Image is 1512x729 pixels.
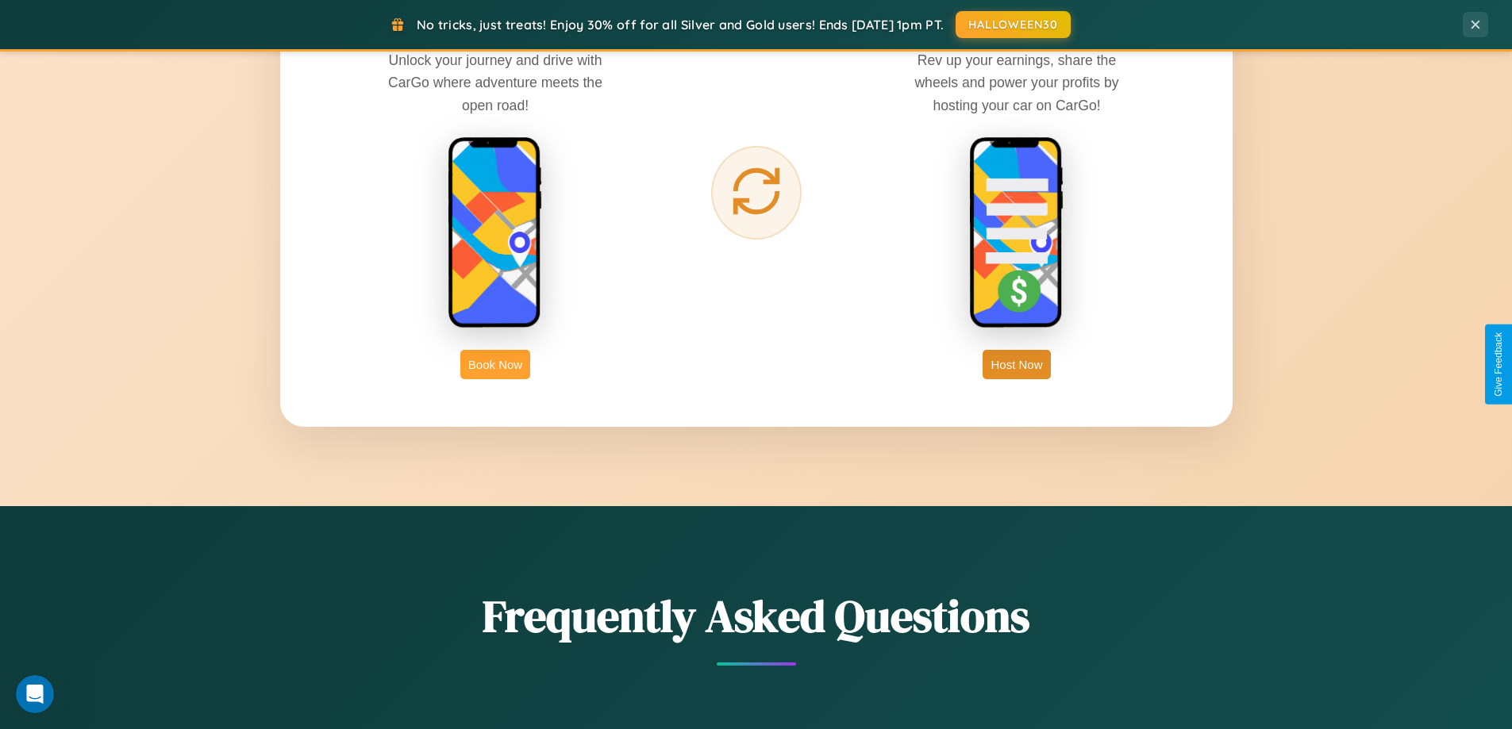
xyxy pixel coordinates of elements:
div: Give Feedback [1493,332,1504,397]
button: HALLOWEEN30 [956,11,1071,38]
h2: Frequently Asked Questions [280,585,1233,647]
img: host phone [969,136,1064,330]
button: Book Now [460,350,530,379]
button: Host Now [983,350,1050,379]
p: Rev up your earnings, share the wheels and power your profits by hosting your car on CarGo! [898,49,1136,116]
iframe: Intercom live chat [16,675,54,713]
img: rent phone [448,136,543,330]
p: Unlock your journey and drive with CarGo where adventure meets the open road! [376,49,614,116]
span: No tricks, just treats! Enjoy 30% off for all Silver and Gold users! Ends [DATE] 1pm PT. [417,17,944,33]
